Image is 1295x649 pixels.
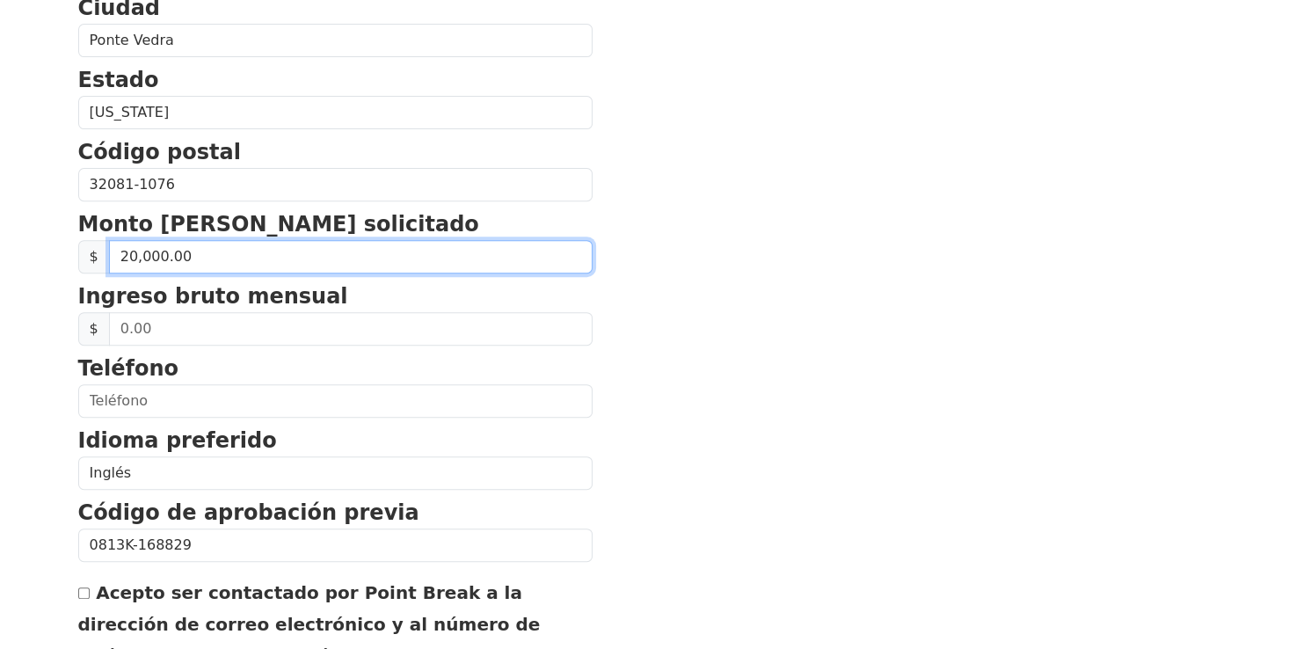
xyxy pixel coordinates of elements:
[78,168,593,201] input: Código postal
[78,312,110,346] span: $
[78,140,241,164] strong: Código postal
[78,384,593,418] input: Teléfono
[78,529,593,562] input: Código de aprobación previa
[78,212,479,237] strong: Monto [PERSON_NAME] solicitado
[78,24,593,57] input: Ciudad
[78,281,593,312] p: Ingreso bruto mensual
[78,356,178,381] strong: Teléfono
[78,428,277,453] strong: Idioma preferido
[109,312,593,346] input: 0.00
[78,500,419,525] strong: Código de aprobación previa
[78,68,159,92] strong: Estado
[78,240,110,273] span: $
[109,240,593,273] input: 0.00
